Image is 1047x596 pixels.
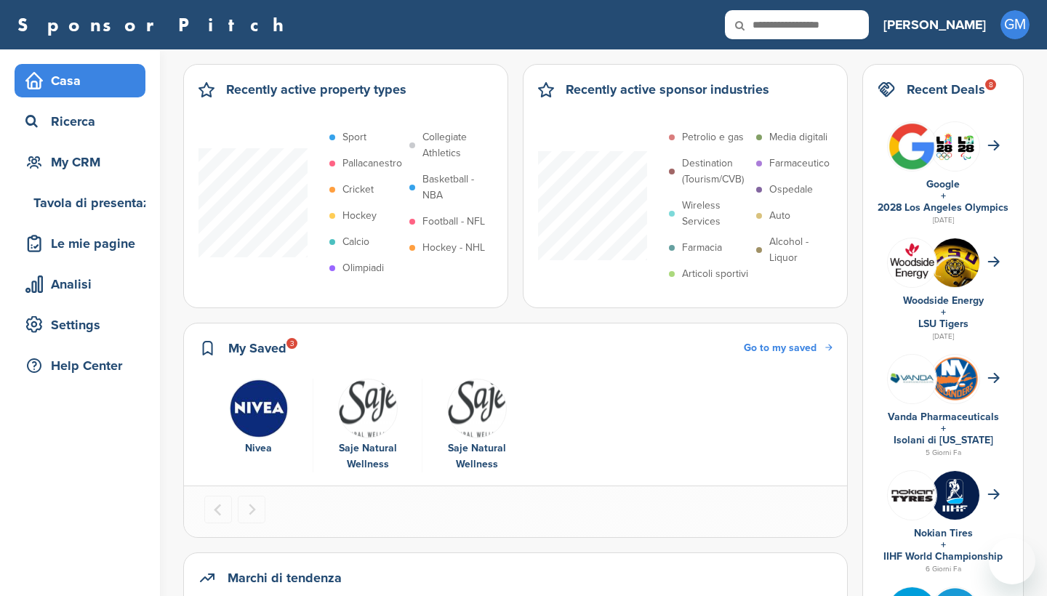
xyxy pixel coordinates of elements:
p: Hockey [342,208,377,224]
a: + [941,306,946,318]
h2: Marchi di tendenza [228,568,342,588]
h2: Recently active property types [226,79,406,100]
p: Ospedale [769,182,813,198]
a: Analisi [15,267,145,301]
p: Collegiate Athletics [422,129,489,161]
a: Help Center [15,349,145,382]
img: Open uri20141112 64162 1syu8aw?1415807642 [931,355,979,403]
span: GM [1000,10,1030,39]
button: Diapositiva successiva [238,496,265,523]
img: Csrq75nh 400x400 [931,122,979,171]
div: My CRM [22,149,145,175]
a: Sponsor Pitch [17,15,293,34]
p: Media digitali [769,129,827,145]
a: Go to my saved [744,340,833,356]
a: LSU Tigers [918,318,968,330]
a: Ricerca [15,105,145,138]
a: Settings [15,308,145,342]
a: Nokian Tires [914,527,973,539]
a: Isolani di [US_STATE] [894,434,993,446]
span: Go to my saved [744,342,817,354]
p: Petrolio e gas [682,129,744,145]
div: Analisi [22,271,145,297]
iframe: Pulsante per aprire la finestra di messaggistica [989,538,1035,584]
img: 8shs2v5q 400x400 [888,355,936,403]
a: Logo Saje (rivenditore) Saje Natural Wellness [430,379,524,473]
img: Bwupxdxo 400x400 [888,122,936,171]
div: 8 [985,79,996,90]
p: Calcio [342,234,369,250]
p: Sport [342,129,366,145]
img: Dati [229,379,289,438]
img: Leqgnoiz 400x400 [888,471,936,520]
a: My CRM [15,145,145,179]
a: Casa [15,64,145,97]
div: Saje Natural Wellness [321,440,414,472]
div: Nivea [212,440,305,456]
div: Ricerca [22,108,145,134]
div: Tavola di presentazione [22,190,145,216]
a: Google [926,178,960,190]
img: Logo Saje (rivenditore) [338,379,398,438]
h2: My Saved [228,338,286,358]
a: + [941,190,946,202]
p: Alcohol - Liquor [769,234,836,266]
div: 6 Giorni Fa [878,563,1008,576]
div: Saje Natural Wellness [430,440,524,472]
div: 1 di 3 [204,379,313,473]
a: IIHF World Championship [883,550,1003,563]
div: 3 [286,338,297,349]
img: Logo Saje (rivenditore) [447,379,507,438]
p: Pallacanestro [342,156,402,172]
p: Farmaceutico [769,156,830,172]
a: Tavola di presentazione [15,186,145,220]
img: 1a 93ble 400x400 [931,238,979,287]
h3: [PERSON_NAME] [883,15,986,35]
div: 5 Giorni Fa [878,446,1008,459]
div: 2 di 3 [313,379,422,473]
p: Cricket [342,182,374,198]
button: Diapositiva precedente [204,496,232,523]
p: Auto [769,208,790,224]
p: Olimpiadi [342,260,384,276]
div: Casa [22,68,145,94]
div: [DATE] [878,330,1008,343]
img: Ocijbudy 400x400 [888,238,936,287]
div: Settings [22,312,145,338]
div: Le mie pagine [22,230,145,257]
a: Logo Saje (rivenditore) Saje Natural Wellness [321,379,414,473]
a: Vanda Pharmaceuticals [888,411,999,423]
p: Football - NFL [422,214,485,230]
p: Hockey - NHL [422,240,485,256]
div: Help Center [22,353,145,379]
p: Farmacia [682,240,722,256]
a: + [941,422,946,435]
p: Basketball - NBA [422,172,489,204]
a: 2028 Los Angeles Olympics [878,201,1008,214]
img: Zskrbj6 400x400 [931,471,979,520]
a: Le mie pagine [15,227,145,260]
a: [PERSON_NAME] [883,9,986,41]
div: 3 di 3 [422,379,531,473]
p: Wireless Services [682,198,749,230]
h2: Recently active sponsor industries [566,79,769,100]
a: + [941,539,946,551]
h2: Recent Deals [907,79,985,100]
p: Destination (Tourism/CVB) [682,156,749,188]
div: [DATE] [878,214,1008,227]
p: Articoli sportivi [682,266,748,282]
a: Dati Nivea [212,379,305,457]
a: Woodside Energy [903,294,984,307]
